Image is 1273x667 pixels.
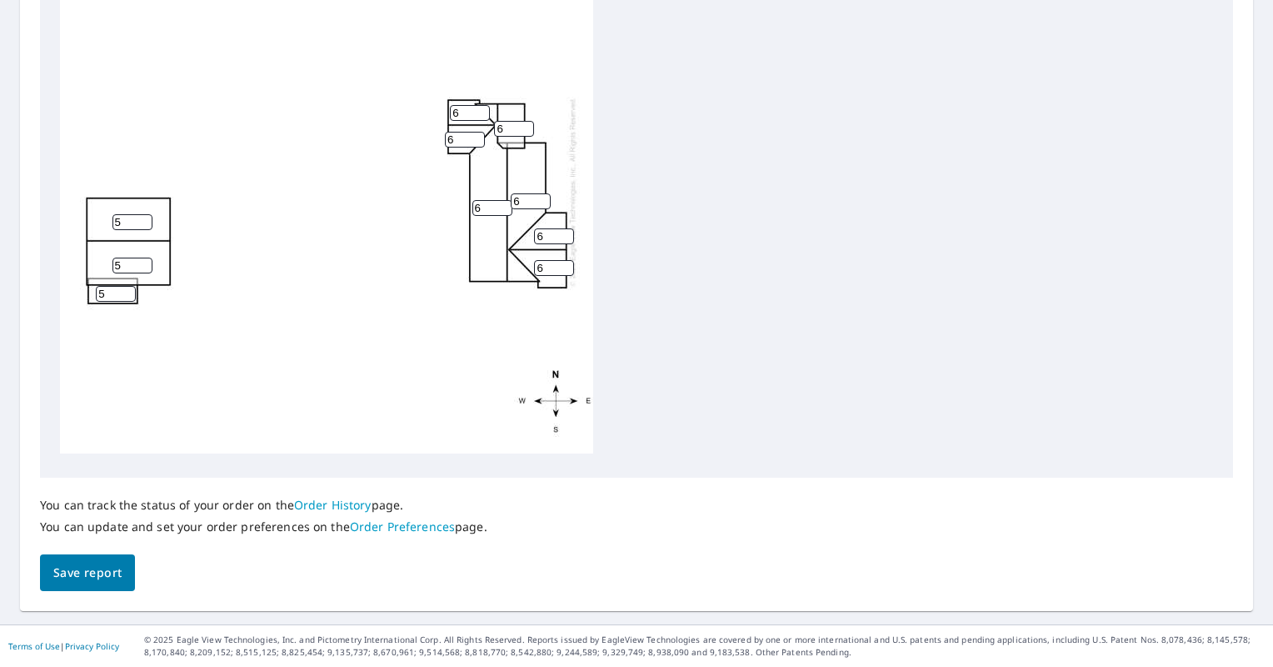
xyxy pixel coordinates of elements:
a: Order History [294,497,372,513]
p: You can track the status of your order on the page. [40,498,487,513]
a: Order Preferences [350,519,455,534]
p: | [8,641,119,651]
a: Terms of Use [8,640,60,652]
a: Privacy Policy [65,640,119,652]
p: © 2025 Eagle View Technologies, Inc. and Pictometry International Corp. All Rights Reserved. Repo... [144,634,1265,659]
button: Save report [40,554,135,592]
span: Save report [53,563,122,584]
p: You can update and set your order preferences on the page. [40,519,487,534]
